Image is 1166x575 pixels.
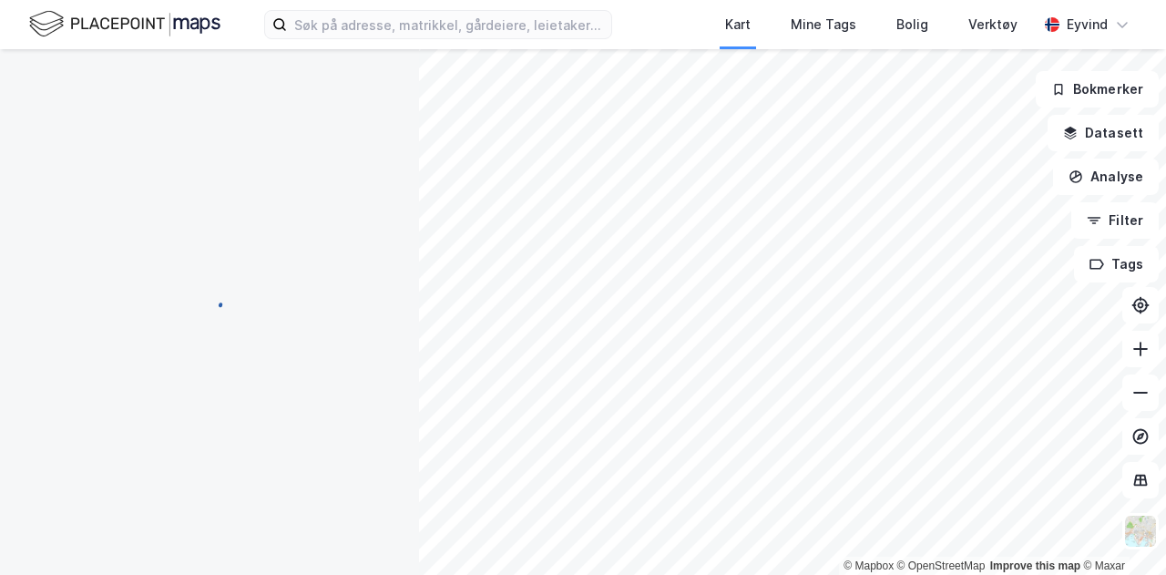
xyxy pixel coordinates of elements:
button: Analyse [1053,159,1159,195]
button: Tags [1074,246,1159,282]
img: logo.f888ab2527a4732fd821a326f86c7f29.svg [29,8,220,40]
a: Mapbox [844,560,894,572]
button: Datasett [1048,115,1159,151]
input: Søk på adresse, matrikkel, gårdeiere, leietakere eller personer [287,11,611,38]
div: Eyvind [1067,14,1108,36]
img: spinner.a6d8c91a73a9ac5275cf975e30b51cfb.svg [195,287,224,316]
button: Bokmerker [1036,71,1159,108]
div: Kontrollprogram for chat [1075,488,1166,575]
div: Verktøy [968,14,1018,36]
iframe: Chat Widget [1075,488,1166,575]
div: Mine Tags [791,14,856,36]
button: Filter [1071,202,1159,239]
a: Improve this map [990,560,1080,572]
a: OpenStreetMap [897,560,986,572]
div: Bolig [896,14,928,36]
div: Kart [725,14,751,36]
